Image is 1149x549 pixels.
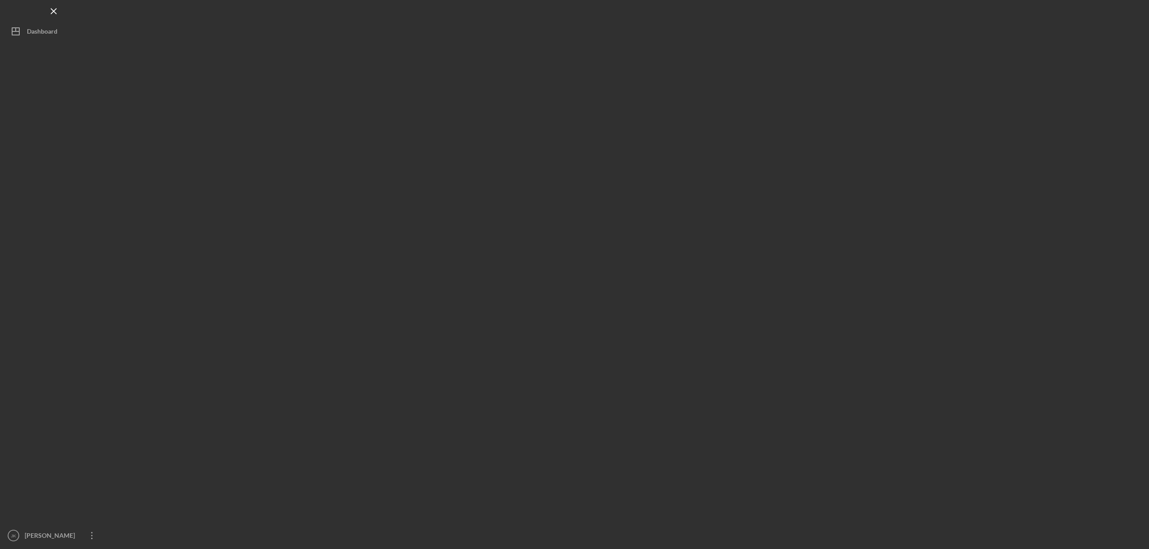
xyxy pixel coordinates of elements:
[4,527,103,545] button: JK[PERSON_NAME]
[27,22,57,43] div: Dashboard
[22,527,81,547] div: [PERSON_NAME]
[4,22,103,40] button: Dashboard
[11,533,16,538] text: JK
